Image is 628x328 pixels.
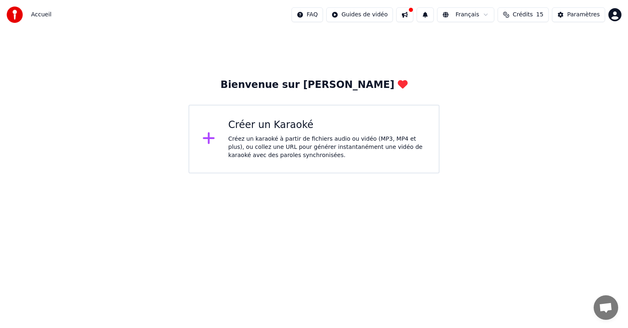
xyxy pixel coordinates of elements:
[220,79,407,92] div: Bienvenue sur [PERSON_NAME]
[7,7,23,23] img: youka
[31,11,52,19] span: Accueil
[228,119,426,132] div: Créer un Karaoké
[292,7,323,22] button: FAQ
[552,7,605,22] button: Paramètres
[594,295,618,320] div: Ouvrir le chat
[228,135,426,160] div: Créez un karaoké à partir de fichiers audio ou vidéo (MP3, MP4 et plus), ou collez une URL pour g...
[567,11,600,19] div: Paramètres
[326,7,393,22] button: Guides de vidéo
[498,7,549,22] button: Crédits15
[536,11,543,19] span: 15
[513,11,533,19] span: Crédits
[31,11,52,19] nav: breadcrumb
